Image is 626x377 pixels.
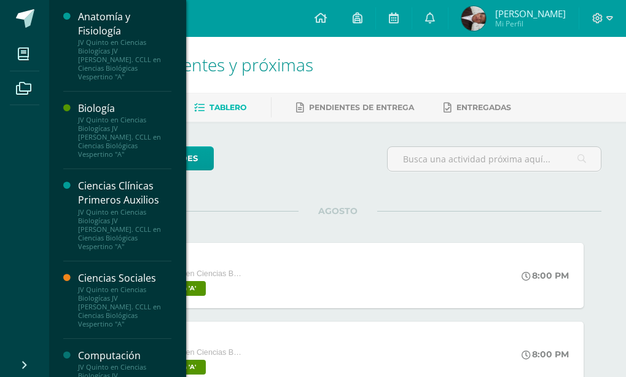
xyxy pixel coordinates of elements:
div: guia 1 [150,255,242,268]
div: Biología [78,101,171,116]
div: Ciencias Clínicas Primeros Auxilios [78,179,171,207]
div: JV Quinto en Ciencias Biologícas JV [PERSON_NAME]. CCLL en Ciencias Biológicas Vespertino "A" [78,38,171,81]
a: Pendientes de entrega [296,98,414,117]
div: Computación [78,349,171,363]
div: JV Quinto en Ciencias Biologícas JV [PERSON_NAME]. CCLL en Ciencias Biológicas Vespertino "A" [78,116,171,159]
span: Mi Perfil [495,18,566,29]
img: 41772c84cad50447aba91f3b0e282bfc.png [461,6,486,31]
a: Anatomía y FisiologíaJV Quinto en Ciencias Biologícas JV [PERSON_NAME]. CCLL en Ciencias Biológic... [78,10,171,81]
span: AGOSTO [299,205,377,216]
span: JV Quinto en Ciencias Biologícas JV [PERSON_NAME]. CCLL en Ciencias Biológicas Vespertino [150,348,242,357]
span: Actividades recientes y próximas [64,53,313,76]
a: BiologíaJV Quinto en Ciencias Biologícas JV [PERSON_NAME]. CCLL en Ciencias Biológicas Vespertino... [78,101,171,159]
div: Anatomía y Fisiología [78,10,171,38]
div: JV Quinto en Ciencias Biologícas JV [PERSON_NAME]. CCLL en Ciencias Biológicas Vespertino "A" [78,285,171,328]
div: 8:00 PM [522,349,569,360]
a: Ciencias Clínicas Primeros AuxiliosJV Quinto en Ciencias Biologícas JV [PERSON_NAME]. CCLL en Cie... [78,179,171,250]
div: Ciencias Sociales [78,271,171,285]
span: Pendientes de entrega [309,103,414,112]
span: [PERSON_NAME] [495,7,566,20]
div: guia 2 [150,333,242,346]
div: 8:00 PM [522,270,569,281]
a: Ciencias SocialesJV Quinto en Ciencias Biologícas JV [PERSON_NAME]. CCLL en Ciencias Biológicas V... [78,271,171,328]
a: Tablero [194,98,246,117]
input: Busca una actividad próxima aquí... [388,147,601,171]
span: JV Quinto en Ciencias Biologícas JV [PERSON_NAME]. CCLL en Ciencias Biológicas Vespertino [150,269,242,278]
span: Entregadas [456,103,511,112]
a: Entregadas [444,98,511,117]
span: Tablero [209,103,246,112]
div: JV Quinto en Ciencias Biologícas JV [PERSON_NAME]. CCLL en Ciencias Biológicas Vespertino "A" [78,208,171,251]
